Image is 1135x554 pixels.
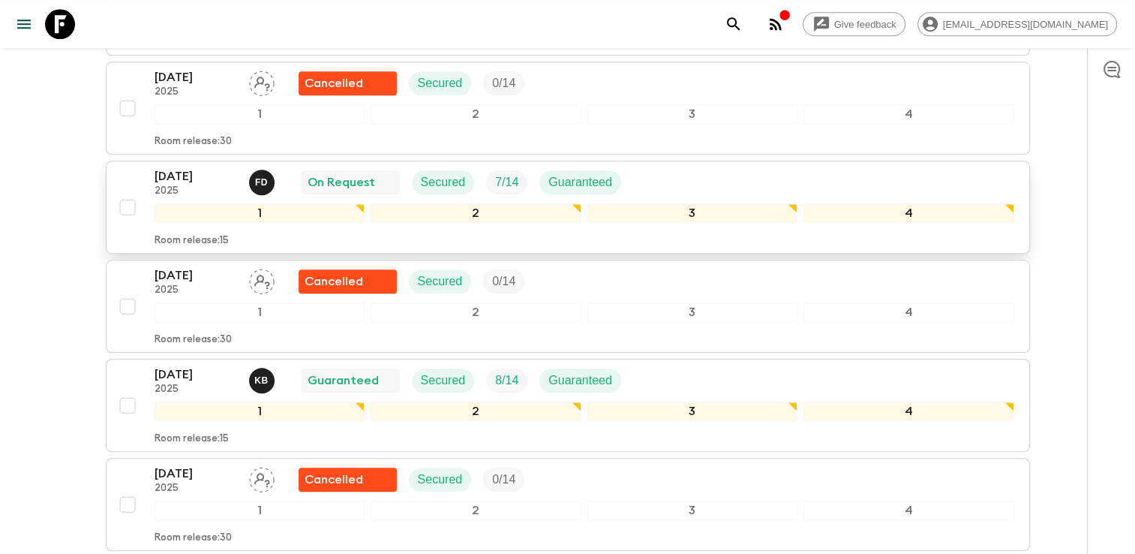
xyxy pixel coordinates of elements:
[155,235,229,247] p: Room release: 15
[587,402,798,421] div: 3
[409,468,472,492] div: Secured
[155,167,237,185] p: [DATE]
[803,104,1014,124] div: 4
[299,468,397,492] div: Flash Pack cancellation
[249,368,278,393] button: KB
[249,273,275,285] span: Assign pack leader
[483,71,524,95] div: Trip Fill
[9,9,39,39] button: menu
[486,170,527,194] div: Trip Fill
[371,104,581,124] div: 2
[548,173,612,191] p: Guaranteed
[371,303,581,322] div: 2
[587,104,798,124] div: 3
[803,303,1014,322] div: 4
[418,272,463,291] p: Secured
[803,501,1014,520] div: 4
[495,173,518,191] p: 7 / 14
[155,334,232,346] p: Room release: 30
[803,402,1014,421] div: 4
[371,501,581,520] div: 2
[155,203,365,223] div: 1
[587,303,798,322] div: 3
[935,19,1116,30] span: [EMAIL_ADDRESS][DOMAIN_NAME]
[155,136,232,148] p: Room release: 30
[155,303,365,322] div: 1
[299,71,397,95] div: Flash Pack cancellation
[492,471,515,489] p: 0 / 14
[409,71,472,95] div: Secured
[249,75,275,87] span: Assign pack leader
[308,372,379,390] p: Guaranteed
[371,402,581,421] div: 2
[155,384,237,396] p: 2025
[421,372,466,390] p: Secured
[155,185,237,197] p: 2025
[826,19,905,30] span: Give feedback
[418,471,463,489] p: Secured
[548,372,612,390] p: Guaranteed
[299,269,397,294] div: Flash Pack cancellation
[495,372,518,390] p: 8 / 14
[155,68,237,86] p: [DATE]
[803,12,905,36] a: Give feedback
[249,174,278,186] span: Fatih Develi
[719,9,749,39] button: search adventures
[106,359,1030,452] button: [DATE]2025Kamil BabacGuaranteedSecuredTrip FillGuaranteed1234Room release:15
[308,173,375,191] p: On Request
[106,62,1030,155] button: [DATE]2025Assign pack leaderFlash Pack cancellationSecuredTrip Fill1234Room release:30
[155,104,365,124] div: 1
[412,369,475,393] div: Secured
[412,170,475,194] div: Secured
[249,372,278,384] span: Kamil Babac
[305,272,363,291] p: Cancelled
[371,203,581,223] div: 2
[155,266,237,285] p: [DATE]
[155,433,229,445] p: Room release: 15
[106,458,1030,551] button: [DATE]2025Assign pack leaderFlash Pack cancellationSecuredTrip Fill1234Room release:30
[483,468,524,492] div: Trip Fill
[106,260,1030,353] button: [DATE]2025Assign pack leaderFlash Pack cancellationSecuredTrip Fill1234Room release:30
[155,501,365,520] div: 1
[492,272,515,291] p: 0 / 14
[155,532,232,544] p: Room release: 30
[917,12,1117,36] div: [EMAIL_ADDRESS][DOMAIN_NAME]
[421,173,466,191] p: Secured
[155,285,237,297] p: 2025
[106,161,1030,254] button: [DATE]2025Fatih DeveliOn RequestSecuredTrip FillGuaranteed1234Room release:15
[155,465,237,483] p: [DATE]
[155,366,237,384] p: [DATE]
[249,170,278,195] button: FD
[305,471,363,489] p: Cancelled
[305,74,363,92] p: Cancelled
[255,176,268,188] p: F D
[418,74,463,92] p: Secured
[155,402,365,421] div: 1
[483,269,524,294] div: Trip Fill
[587,501,798,520] div: 3
[409,269,472,294] div: Secured
[486,369,527,393] div: Trip Fill
[492,74,515,92] p: 0 / 14
[155,86,237,98] p: 2025
[254,375,269,387] p: K B
[249,471,275,483] span: Assign pack leader
[155,483,237,495] p: 2025
[803,203,1014,223] div: 4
